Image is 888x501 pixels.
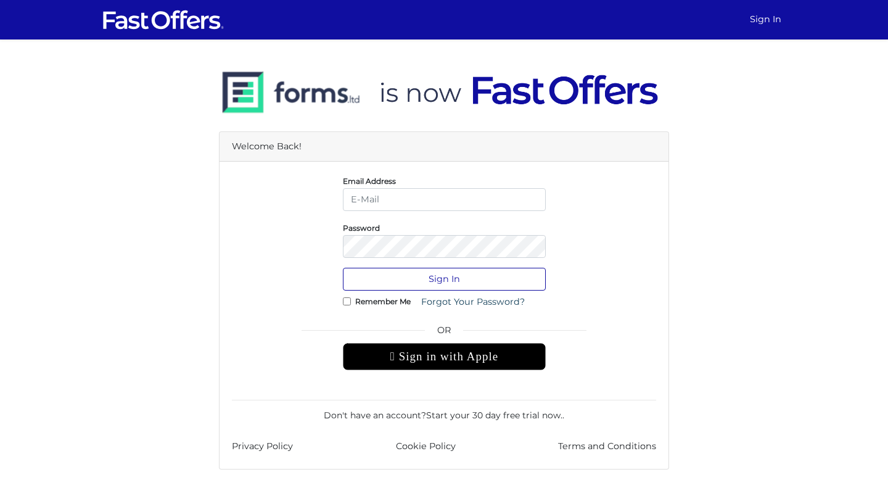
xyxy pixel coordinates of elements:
div: Sign in with Apple [343,343,546,370]
label: Remember Me [355,300,411,303]
button: Sign In [343,268,546,291]
div: Don't have an account? . [232,400,656,422]
a: Forgot Your Password? [413,291,533,313]
a: Sign In [745,7,786,31]
label: Password [343,226,380,230]
a: Terms and Conditions [558,439,656,453]
a: Privacy Policy [232,439,293,453]
div: Welcome Back! [220,132,668,162]
a: Cookie Policy [396,439,456,453]
input: E-Mail [343,188,546,211]
a: Start your 30 day free trial now. [426,410,562,421]
span: OR [343,323,546,343]
label: Email Address [343,180,396,183]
